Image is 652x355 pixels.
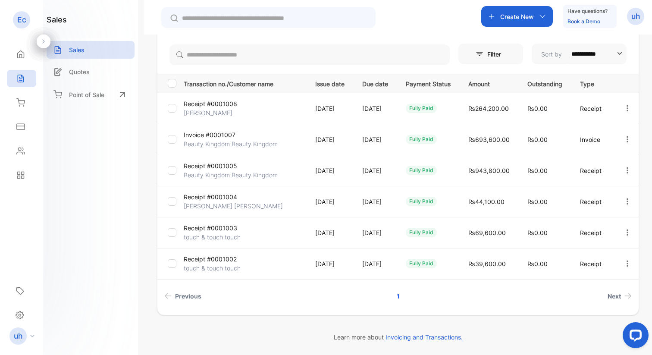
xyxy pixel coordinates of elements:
p: Point of Sale [69,90,104,99]
span: ₨0.00 [527,198,548,205]
p: Invoice #0001007 [184,130,235,139]
p: Create New [500,12,534,21]
div: fully paid [406,228,437,237]
p: Outstanding [527,78,562,88]
p: Receipt #0001002 [184,254,237,264]
div: fully paid [406,135,437,144]
div: fully paid [406,166,437,175]
p: Sort by [541,50,562,59]
p: Transaction no./Customer name [184,78,304,88]
p: uh [631,11,640,22]
p: [DATE] [315,104,345,113]
p: Receipt [580,259,605,268]
p: Receipt #0001003 [184,223,237,232]
p: [DATE] [315,197,345,206]
p: [PERSON_NAME] [184,108,232,117]
p: [PERSON_NAME] [PERSON_NAME] [184,201,283,210]
p: Issue date [315,78,345,88]
span: ₨0.00 [527,229,548,236]
span: ₨44,100.00 [468,198,505,205]
span: ₨0.00 [527,136,548,143]
div: fully paid [406,197,437,206]
p: Receipt #0001004 [184,192,237,201]
p: touch & touch touch [184,264,241,273]
a: Previous page [161,288,205,304]
p: [DATE] [315,135,345,144]
p: [DATE] [315,259,345,268]
p: Receipt #0001005 [184,161,237,170]
a: Point of Sale [47,85,135,104]
span: ₨264,200.00 [468,105,509,112]
span: Invoicing and Transactions. [386,333,463,341]
a: Book a Demo [567,18,600,25]
a: Quotes [47,63,135,81]
span: ₨69,600.00 [468,229,506,236]
p: [DATE] [362,259,388,268]
p: touch & touch touch [184,232,241,242]
button: uh [627,6,644,27]
p: [DATE] [315,228,345,237]
button: Create New [481,6,553,27]
p: Receipt [580,197,605,206]
p: Payment Status [406,78,451,88]
a: Page 1 is your current page [386,288,410,304]
p: Receipt #0001008 [184,99,237,108]
p: [DATE] [362,228,388,237]
span: ₨0.00 [527,260,548,267]
p: [DATE] [362,197,388,206]
span: ₨943,800.00 [468,167,510,174]
p: Learn more about [157,333,639,342]
p: Beauty Kingdom Beauty Kingdom [184,139,278,148]
span: ₨39,600.00 [468,260,506,267]
p: uh [14,330,23,342]
iframe: LiveChat chat widget [616,319,652,355]
p: Sales [69,45,85,54]
span: Next [608,292,621,301]
a: Sales [47,41,135,59]
button: Sort by [532,44,627,64]
h1: sales [47,14,67,25]
p: Receipt [580,166,605,175]
p: [DATE] [315,166,345,175]
p: Type [580,78,605,88]
p: Amount [468,78,510,88]
p: Receipt [580,104,605,113]
p: Quotes [69,67,90,76]
p: [DATE] [362,135,388,144]
div: fully paid [406,104,437,113]
p: Invoice [580,135,605,144]
p: Due date [362,78,388,88]
div: fully paid [406,259,437,268]
p: Receipt [580,228,605,237]
ul: Pagination [157,288,639,304]
p: Beauty Kingdom Beauty Kingdom [184,170,278,179]
span: ₨0.00 [527,105,548,112]
p: Have questions? [567,7,608,16]
a: Next page [604,288,635,304]
span: Previous [175,292,201,301]
span: ₨0.00 [527,167,548,174]
span: ₨693,600.00 [468,136,510,143]
p: Ec [17,14,26,25]
p: [DATE] [362,104,388,113]
p: [DATE] [362,166,388,175]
